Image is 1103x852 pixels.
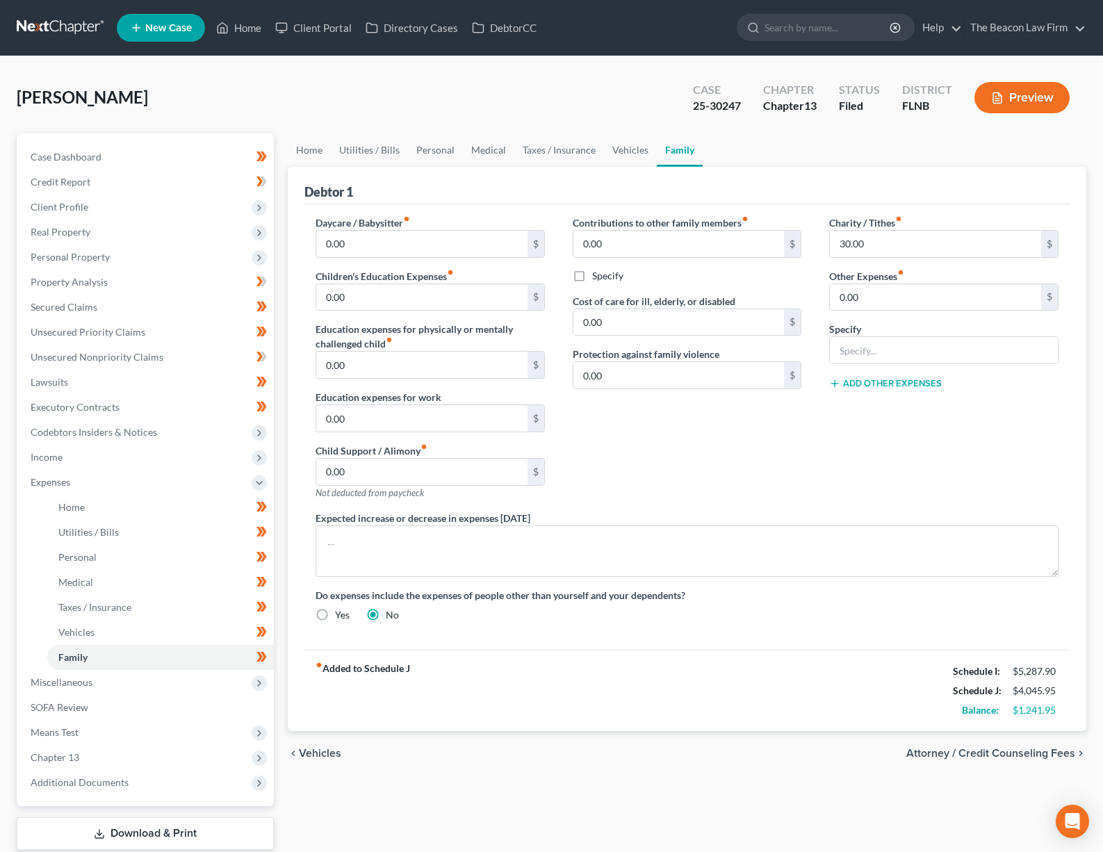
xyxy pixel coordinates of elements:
div: Open Intercom Messenger [1056,805,1089,838]
div: $ [528,459,544,485]
span: Miscellaneous [31,676,92,688]
i: fiber_manual_record [447,269,454,276]
div: Status [839,82,880,98]
span: Medical [58,576,93,588]
input: -- [830,231,1041,257]
div: Chapter [763,98,817,114]
label: No [386,608,399,622]
a: Case Dashboard [19,145,274,170]
label: Children's Education Expenses [316,269,454,284]
span: Vehicles [58,626,95,638]
a: Property Analysis [19,270,274,295]
i: fiber_manual_record [386,336,393,343]
a: Executory Contracts [19,395,274,420]
label: Education expenses for work [316,390,441,404]
a: Unsecured Priority Claims [19,320,274,345]
label: Protection against family violence [573,347,719,361]
a: Home [209,15,268,40]
span: Vehicles [299,748,341,759]
span: Unsecured Priority Claims [31,326,145,338]
span: Not deducted from paycheck [316,487,424,498]
div: $ [784,362,801,388]
div: Debtor 1 [304,183,353,200]
input: -- [316,405,528,432]
a: Home [47,495,274,520]
span: Client Profile [31,201,88,213]
i: fiber_manual_record [897,269,904,276]
span: Codebtors Insiders & Notices [31,426,157,438]
div: $ [528,352,544,378]
a: Utilities / Bills [47,520,274,545]
span: Secured Claims [31,301,97,313]
a: Family [657,133,703,167]
span: Additional Documents [31,776,129,788]
a: Personal [47,545,274,570]
a: Family [47,645,274,670]
input: -- [573,309,785,336]
a: Directory Cases [359,15,465,40]
span: Attorney / Credit Counseling Fees [906,748,1075,759]
a: Unsecured Nonpriority Claims [19,345,274,370]
span: [PERSON_NAME] [17,87,148,107]
span: Property Analysis [31,276,108,288]
a: Medical [47,570,274,595]
input: Specify... [830,337,1058,363]
a: Taxes / Insurance [47,595,274,620]
label: Other Expenses [829,269,904,284]
a: Personal [408,133,463,167]
i: fiber_manual_record [403,215,410,222]
div: $ [784,309,801,336]
div: Filed [839,98,880,114]
a: The Beacon Law Firm [963,15,1086,40]
span: Credit Report [31,176,90,188]
span: Personal Property [31,251,110,263]
div: $ [528,284,544,311]
label: Specify [592,269,623,283]
div: FLNB [902,98,952,114]
a: Client Portal [268,15,359,40]
label: Charity / Tithes [829,215,902,230]
a: Taxes / Insurance [514,133,604,167]
a: Credit Report [19,170,274,195]
i: chevron_right [1075,748,1086,759]
div: $ [1041,284,1058,311]
label: Daycare / Babysitter [316,215,410,230]
a: Vehicles [47,620,274,645]
i: chevron_left [288,748,299,759]
span: Executory Contracts [31,401,120,413]
span: Home [58,501,85,513]
a: SOFA Review [19,695,274,720]
input: -- [830,284,1041,311]
strong: Added to Schedule J [316,662,410,720]
div: $ [784,231,801,257]
i: fiber_manual_record [895,215,902,222]
span: Unsecured Nonpriority Claims [31,351,163,363]
a: Lawsuits [19,370,274,395]
label: Yes [335,608,350,622]
span: Case Dashboard [31,151,101,163]
input: -- [316,459,528,485]
i: fiber_manual_record [742,215,749,222]
strong: Balance: [962,704,999,716]
a: Secured Claims [19,295,274,320]
a: Medical [463,133,514,167]
button: Attorney / Credit Counseling Fees chevron_right [906,748,1086,759]
label: Expected increase or decrease in expenses [DATE] [316,511,530,525]
input: -- [573,362,785,388]
label: Contributions to other family members [573,215,749,230]
strong: Schedule J: [953,685,1002,696]
span: Family [58,651,88,663]
button: Add Other Expenses [829,378,942,389]
span: Income [31,451,63,463]
input: Search by name... [765,15,892,40]
input: -- [316,352,528,378]
input: -- [316,284,528,311]
span: New Case [145,23,192,33]
a: Download & Print [17,817,274,850]
label: Specify [829,322,861,336]
label: Do expenses include the expenses of people other than yourself and your dependents? [316,588,1059,603]
div: $ [528,405,544,432]
div: $ [1041,231,1058,257]
a: Home [288,133,331,167]
span: Chapter 13 [31,751,79,763]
